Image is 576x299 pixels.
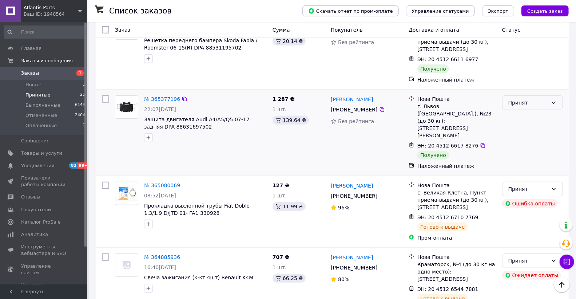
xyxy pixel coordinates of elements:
[302,5,399,16] button: Скачать отчет по пром-оплате
[331,107,377,113] span: [PHONE_NUMBER]
[144,96,180,102] a: № 365377196
[417,223,468,231] div: Готово к выдаче
[78,162,90,169] span: 99+
[273,37,306,46] div: 20.14 ₴
[308,8,393,14] span: Скачать отчет по пром-оплате
[24,4,78,11] span: Atlantis Parts
[144,106,176,112] span: 22:07[DATE]
[527,8,563,14] span: Создать заказ
[331,254,373,261] a: [PERSON_NAME]
[488,8,508,14] span: Экспорт
[25,82,41,88] span: Новые
[409,27,459,33] span: Доставка и оплата
[417,103,496,139] div: г. Львов ([GEOGRAPHIC_DATA].), №23 (до 30 кг): [STREET_ADDRESS][PERSON_NAME]
[21,138,49,144] span: Сообщения
[331,96,373,103] a: [PERSON_NAME]
[273,193,287,198] span: 1 шт.
[417,162,496,170] div: Наложенный платеж
[521,5,569,16] button: Создать заказ
[273,274,306,283] div: 66.25 ₴
[273,202,306,211] div: 11.99 ₴
[144,203,250,216] a: Прокладка выхлопной трубы Fiat Doblo 1.3/1.9 D/JTD 01- FA1 330928
[273,27,290,33] span: Сумма
[417,24,496,53] div: с. [GEOGRAPHIC_DATA] ([GEOGRAPHIC_DATA].), Пункт приема-выдачи (до 30 кг), [STREET_ADDRESS]
[69,162,78,169] span: 82
[338,118,374,124] span: Без рейтинга
[417,95,496,103] div: Нова Пошта
[21,206,51,213] span: Покупатели
[417,286,478,292] span: ЭН: 20 4512 6544 7881
[273,254,289,260] span: 707 ₴
[417,56,478,62] span: ЭН: 20 4512 6611 6977
[115,186,138,201] img: Фото товару
[21,162,54,169] span: Уведомления
[115,253,138,277] a: Фото товару
[331,27,363,33] span: Покупатель
[115,27,130,33] span: Заказ
[25,102,60,109] span: Выполненные
[144,193,176,198] span: 08:52[DATE]
[331,193,377,199] span: [PHONE_NUMBER]
[502,271,561,280] div: Ожидает оплаты
[25,92,51,98] span: Принятые
[21,58,73,64] span: Заказы и сообщения
[76,70,84,76] span: 1
[4,25,86,39] input: Поиск
[83,122,85,129] span: 0
[417,182,496,189] div: Нова Пошта
[144,117,250,130] a: Защита двигателя Audi A4/A5/Q5 07-17 задняя DPA 88631697502
[21,150,62,157] span: Товары и услуги
[412,8,469,14] span: Управление статусами
[75,112,85,119] span: 2404
[273,96,295,102] span: 1 287 ₴
[21,263,67,276] span: Управление сайтом
[508,99,548,107] div: Принят
[560,255,574,269] button: Чат с покупателем
[273,116,309,125] div: 139.64 ₴
[482,5,514,16] button: Экспорт
[83,82,85,88] span: 1
[508,185,548,193] div: Принят
[25,112,57,119] span: Отмененные
[21,219,60,225] span: Каталог ProSale
[417,151,449,160] div: Получено
[115,182,138,205] a: Фото товару
[338,205,349,211] span: 96%
[144,182,180,188] a: № 365080069
[21,244,67,257] span: Инструменты вебмастера и SEO
[80,92,85,98] span: 25
[115,100,138,115] img: Фото товару
[508,257,548,265] div: Принят
[273,264,287,270] span: 1 шт.
[273,106,287,112] span: 1 шт.
[502,27,521,33] span: Статус
[514,8,569,13] a: Создать заказ
[144,254,180,260] a: № 364885936
[25,122,57,129] span: Оплаченные
[144,275,254,280] a: Свеча зажигания (к-кт 4шт) Renault K4M
[417,64,449,73] div: Получено
[21,194,40,200] span: Отзывы
[21,282,67,295] span: Кошелек компании
[417,253,496,261] div: Нова Пошта
[144,264,176,270] span: 16:40[DATE]
[24,11,87,17] div: Ваш ID: 1940564
[273,182,289,188] span: 127 ₴
[417,143,478,149] span: ЭН: 20 4512 6617 8276
[21,175,67,188] span: Показатели работы компании
[554,277,569,292] button: Наверх
[338,276,349,282] span: 80%
[21,231,48,238] span: Аналитика
[115,95,138,119] a: Фото товару
[21,70,39,76] span: Заказы
[109,7,172,15] h1: Список заказов
[21,45,41,52] span: Главная
[417,261,496,283] div: Краматорск, №4 (до 30 кг на одно место): [STREET_ADDRESS]
[417,189,496,211] div: с. Великая Клетна, Пункт приема-выдачи (до 30 кг), [STREET_ADDRESS]
[417,234,496,241] div: Пром-оплата
[502,199,558,208] div: Ошибка оплаты
[417,215,478,220] span: ЭН: 20 4512 6710 7769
